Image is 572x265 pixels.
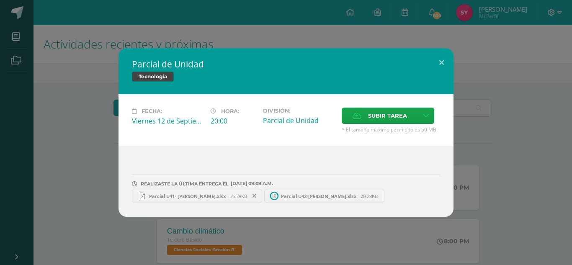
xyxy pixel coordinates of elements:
h2: Parcial de Unidad [132,58,440,70]
a: Parcial U41- [PERSON_NAME].xlsx 36.79KB [132,189,262,203]
span: 20.28KB [361,193,378,199]
span: Hora: [221,108,239,114]
span: REALIZASTE LA ÚLTIMA ENTREGA EL [141,181,229,187]
div: Parcial de Unidad [263,116,335,125]
span: [DATE] 09:09 A.M. [229,183,273,184]
span: Subir tarea [368,108,407,123]
span: * El tamaño máximo permitido es 50 MB [342,126,440,133]
span: 36.79KB [230,193,247,199]
a: Parcial U42-[PERSON_NAME].xlsx 20.28KB [264,189,385,203]
span: Parcial U42-[PERSON_NAME].xlsx [277,193,361,199]
button: Close (Esc) [430,48,453,77]
span: Parcial U41- [PERSON_NAME].xlsx [145,193,230,199]
span: Fecha: [142,108,162,114]
span: Tecnología [132,72,174,82]
div: 20:00 [211,116,256,126]
label: División: [263,108,335,114]
span: Remover entrega [247,191,262,201]
div: Viernes 12 de Septiembre [132,116,204,126]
